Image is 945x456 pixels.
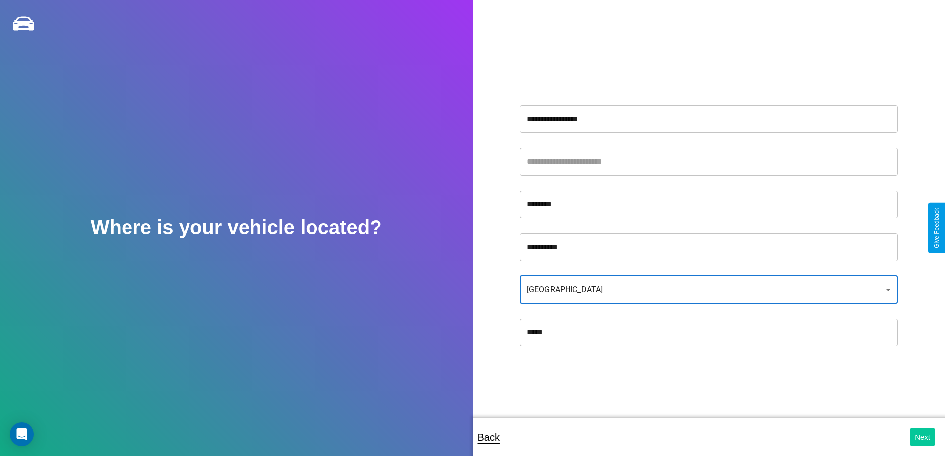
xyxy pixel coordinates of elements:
button: Next [910,428,935,446]
div: [GEOGRAPHIC_DATA] [520,276,898,304]
h2: Where is your vehicle located? [91,216,382,239]
div: Give Feedback [933,208,940,248]
p: Back [478,428,500,446]
div: Open Intercom Messenger [10,422,34,446]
